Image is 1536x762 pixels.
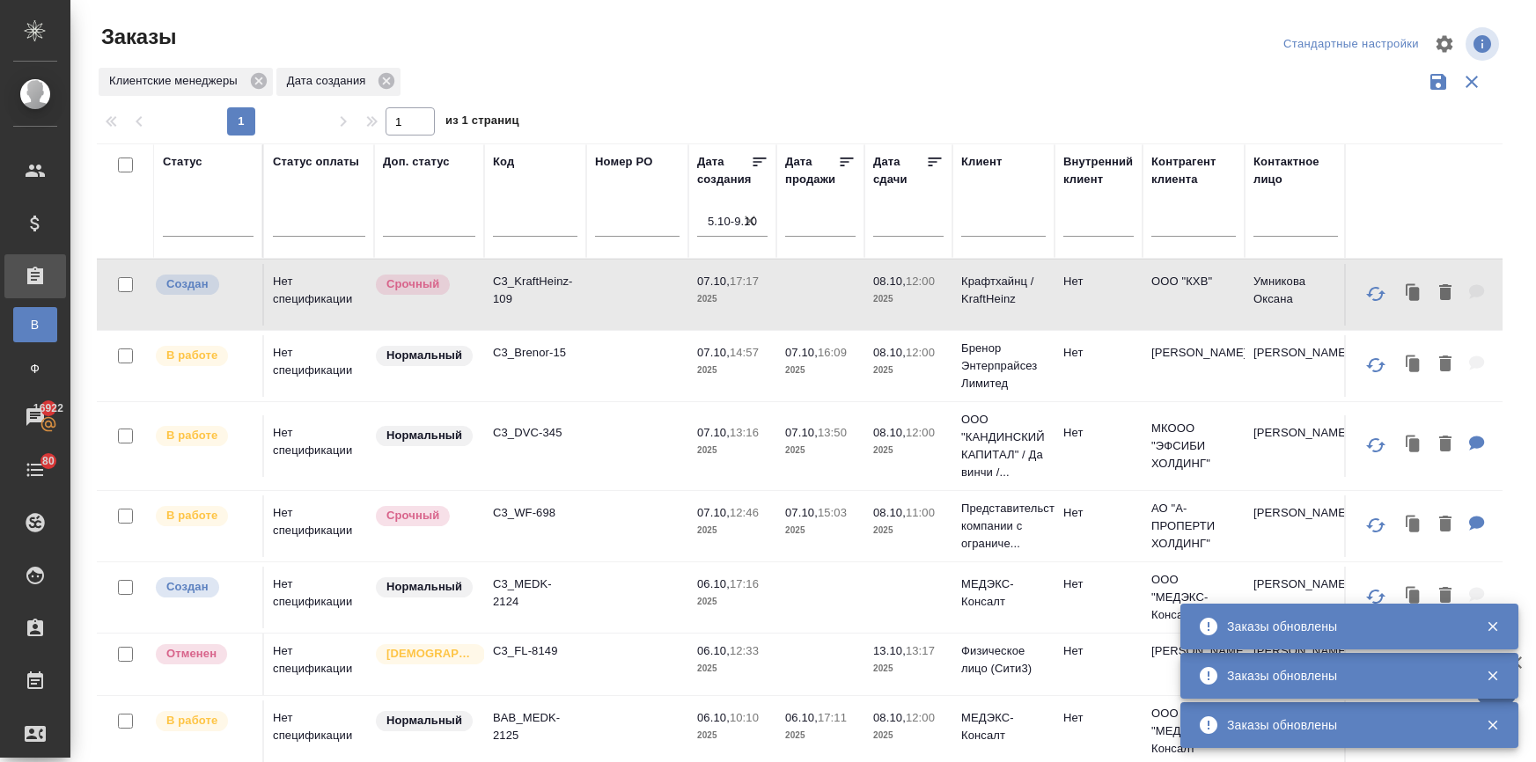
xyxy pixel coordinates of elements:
[1245,335,1347,397] td: [PERSON_NAME]
[13,307,57,342] a: В
[697,593,768,611] p: 2025
[276,68,401,96] div: Дата создания
[374,344,475,368] div: Статус по умолчанию для стандартных заказов
[906,711,935,724] p: 12:00
[287,72,372,90] p: Дата создания
[961,709,1046,744] p: МЕДЭКС-Консалт
[1430,275,1460,311] button: Удалить
[1063,153,1134,188] div: Внутренний клиент
[1063,504,1134,522] p: Нет
[154,575,254,599] div: Выставляется автоматически при создании заказа
[595,153,652,171] div: Номер PO
[166,507,217,524] p: В работе
[493,344,577,362] p: C3_Brenor-15
[1430,347,1460,383] button: Удалить
[22,360,48,377] span: Ф
[386,275,439,293] p: Срочный
[166,645,217,663] p: Отменен
[1474,668,1510,684] button: Закрыть
[1430,578,1460,614] button: Удалить
[1355,424,1397,466] button: Обновить
[1397,427,1430,463] button: Клонировать
[697,727,768,744] p: 2025
[1151,344,1236,362] p: [PERSON_NAME]
[1430,427,1460,463] button: Удалить
[493,153,514,171] div: Код
[961,153,1002,171] div: Клиент
[697,522,768,539] p: 2025
[1397,347,1430,383] button: Клонировать
[818,506,847,519] p: 15:03
[1474,619,1510,634] button: Закрыть
[1063,575,1134,593] p: Нет
[961,340,1046,392] p: Бренор Энтерпрайсез Лимитед
[873,711,906,724] p: 08.10,
[13,351,57,386] a: Ф
[374,642,475,666] div: Выставляется автоматически для первых 3 заказов нового контактного лица. Особое внимание
[1063,424,1134,442] p: Нет
[493,273,577,308] p: C3_KraftHeinz-109
[163,153,202,171] div: Статус
[154,344,254,368] div: Выставляет ПМ после принятия заказа от КМа
[1423,23,1466,65] span: Настроить таблицу
[166,275,209,293] p: Создан
[906,275,935,288] p: 12:00
[873,275,906,288] p: 08.10,
[493,575,577,611] p: C3_MEDK-2124
[906,644,935,657] p: 13:17
[873,290,944,308] p: 2025
[166,712,217,729] p: В работе
[961,411,1046,481] p: ООО "КАНДИНСКИЙ КАПИТАЛ" / Да винчи /...
[1355,344,1397,386] button: Обновить
[493,424,577,442] p: C3_DVC-345
[386,347,462,364] p: Нормальный
[1455,65,1488,99] button: Сбросить фильтры
[697,442,768,459] p: 2025
[1397,578,1430,614] button: Клонировать
[873,362,944,379] p: 2025
[961,575,1046,611] p: МЕДЭКС-Консалт
[264,264,374,326] td: Нет спецификации
[730,346,759,359] p: 14:57
[273,153,359,171] div: Статус оплаты
[32,452,65,470] span: 80
[785,522,856,539] p: 2025
[697,644,730,657] p: 06.10,
[730,577,759,590] p: 17:16
[374,424,475,448] div: Статус по умолчанию для стандартных заказов
[1279,31,1423,58] div: split button
[873,346,906,359] p: 08.10,
[1151,273,1236,290] p: ООО "КХВ"
[906,506,935,519] p: 11:00
[166,427,217,444] p: В работе
[166,578,209,596] p: Создан
[785,711,818,724] p: 06.10,
[961,273,1046,308] p: Крафтхайнц / KraftHeinz
[374,273,475,297] div: Выставляется автоматически, если на указанный объем услуг необходимо больше времени в стандартном...
[785,442,856,459] p: 2025
[1474,717,1510,733] button: Закрыть
[264,700,374,762] td: Нет спецификации
[1063,642,1134,660] p: Нет
[785,727,856,744] p: 2025
[1355,575,1397,618] button: Обновить
[785,362,856,379] p: 2025
[1397,275,1430,311] button: Клонировать
[97,23,176,51] span: Заказы
[785,153,838,188] div: Дата продажи
[1151,500,1236,553] p: АО "А-ПРОПЕРТИ ХОЛДИНГ"
[1245,567,1347,628] td: [PERSON_NAME]
[386,507,439,524] p: Срочный
[374,504,475,528] div: Выставляется автоматически, если на указанный объем услуг необходимо больше времени в стандартном...
[493,504,577,522] p: C3_WF-698
[818,711,847,724] p: 17:11
[697,346,730,359] p: 07.10,
[374,575,475,599] div: Статус по умолчанию для стандартных заказов
[906,426,935,439] p: 12:00
[697,153,751,188] div: Дата создания
[154,709,254,733] div: Выставляет ПМ после принятия заказа от КМа
[22,316,48,333] span: В
[1245,264,1347,326] td: Умникова Оксана
[1466,27,1503,61] span: Посмотреть информацию
[154,642,254,666] div: Выставляет КМ после отмены со стороны клиента. Если уже после запуска – КМ пишет ПМу про отмену, ...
